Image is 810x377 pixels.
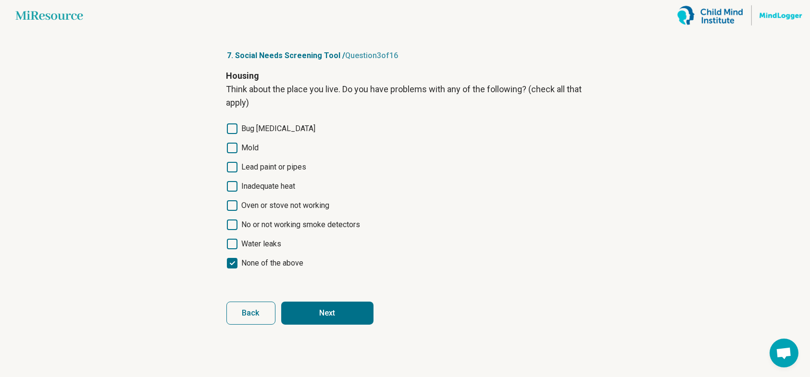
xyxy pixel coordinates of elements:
[226,71,260,81] strong: Housing
[226,50,584,61] p: 7. Social Needs Screening Tool /
[226,302,275,325] button: Back
[770,339,798,367] div: Open chat
[242,238,282,250] span: Water leaks
[242,142,259,154] span: Mold
[242,219,361,231] span: No or not working smoke detectors
[242,161,307,173] span: Lead paint or pipes
[242,309,260,317] span: Back
[346,51,399,60] span: Question 3 of 16
[242,123,316,134] span: Bug [MEDICAL_DATA]
[281,302,374,325] button: Next
[242,181,296,192] span: Inadequate heat
[242,257,304,269] span: None of the above
[226,83,584,109] p: Think about the place you live. Do you have problems with any of the following? (check all that a...
[242,200,330,211] span: Oven or stove not working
